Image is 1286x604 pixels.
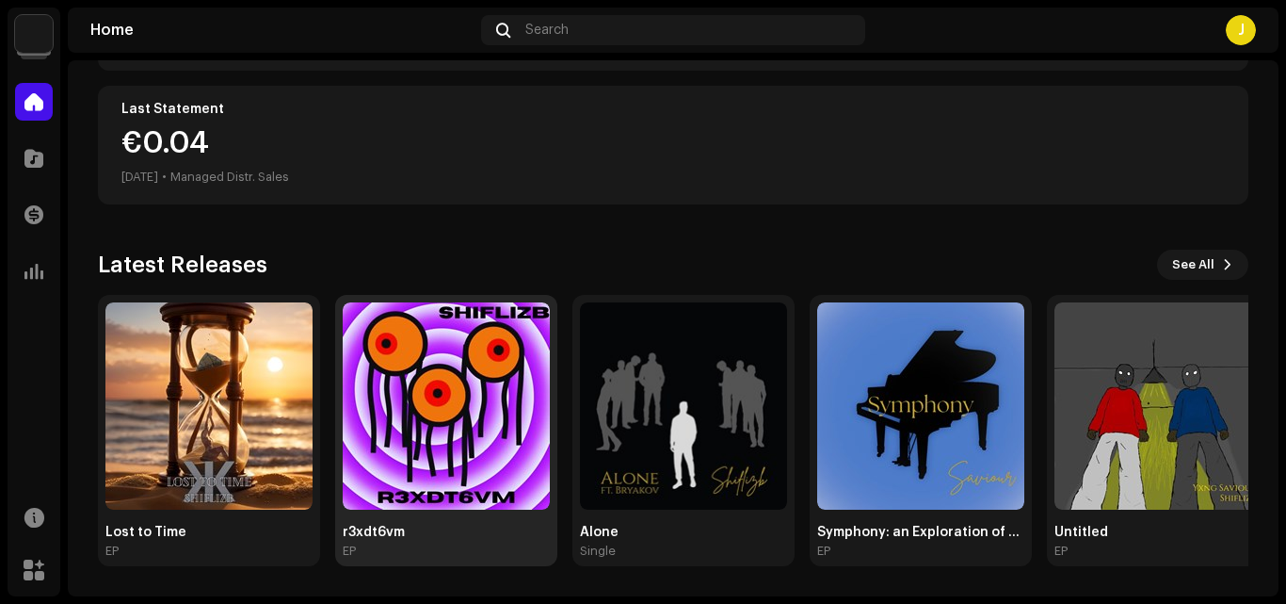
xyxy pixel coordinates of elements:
[170,166,289,188] div: Managed Distr. Sales
[98,86,1248,204] re-o-card-value: Last Statement
[343,525,550,540] div: r3xdt6vm
[1054,525,1262,540] div: Untitled
[105,302,313,510] img: 6e176d33-7b04-4858-937f-2a597b6e2c74
[525,23,569,38] span: Search
[121,102,1225,117] div: Last Statement
[1157,250,1248,280] button: See All
[162,166,167,188] div: •
[1226,15,1256,45] div: J
[580,544,616,559] div: Single
[90,23,474,38] div: Home
[343,302,550,510] img: abf65341-195d-405d-9d4c-3e9125fdd95d
[1172,246,1214,284] span: See All
[580,525,787,540] div: Alone
[817,302,1024,510] img: bbcc41ec-4905-4a7b-906b-954e95f957c6
[15,15,53,53] img: bb549e82-3f54-41b5-8d74-ce06bd45c366
[817,525,1024,540] div: Symphony: an Exploration of Classical Music
[1054,302,1262,510] img: e9df6daf-911e-4c49-ba98-1b2403521cb4
[105,544,119,559] div: EP
[121,166,158,188] div: [DATE]
[1054,544,1068,559] div: EP
[98,250,267,280] h3: Latest Releases
[580,302,787,510] img: 2e125f64-21cc-4f46-9225-66a5d907d187
[343,544,356,559] div: EP
[817,544,830,559] div: EP
[105,525,313,540] div: Lost to Time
